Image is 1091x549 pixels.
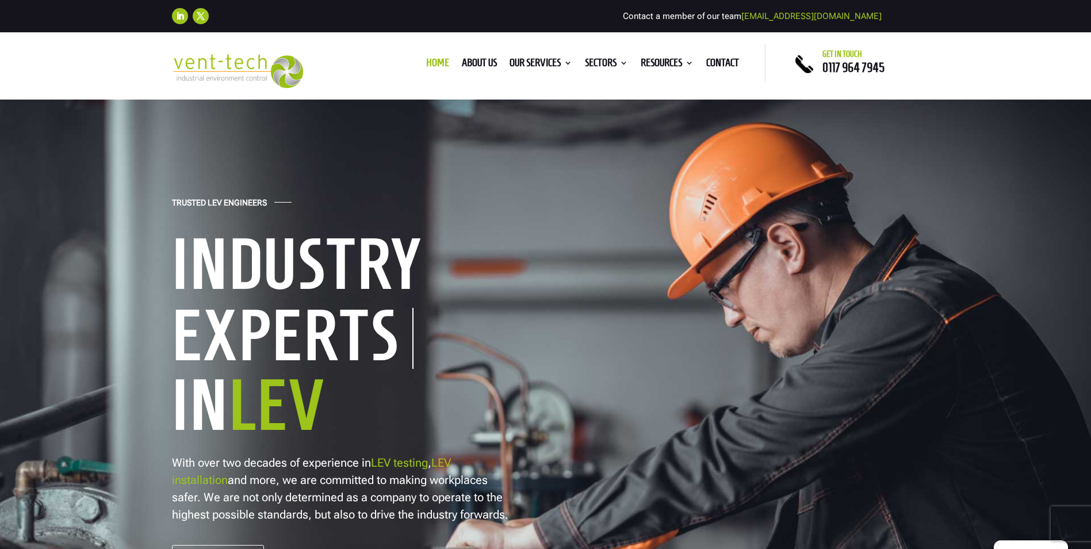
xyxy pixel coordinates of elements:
a: LEV installation [172,456,451,487]
h1: Experts [172,308,414,369]
span: LEV [229,367,326,443]
a: Follow on X [193,8,209,24]
a: Follow on LinkedIn [172,8,188,24]
span: Contact a member of our team [623,11,882,21]
a: [EMAIL_ADDRESS][DOMAIN_NAME] [741,11,882,21]
a: LEV testing [371,456,428,470]
span: Get in touch [822,49,862,59]
a: Contact [706,59,739,71]
a: Home [426,59,449,71]
img: 2023-09-27T08_35_16.549ZVENT-TECH---Clear-background [172,54,304,88]
h1: Industry [172,228,529,306]
a: About us [462,59,497,71]
a: 0117 964 7945 [822,60,885,74]
p: With over two decades of experience in , and more, we are committed to making workplaces safer. W... [172,454,511,523]
a: Our Services [510,59,572,71]
h1: In [172,369,529,447]
h4: Trusted LEV Engineers [172,198,267,213]
a: Sectors [585,59,628,71]
a: Resources [641,59,694,71]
